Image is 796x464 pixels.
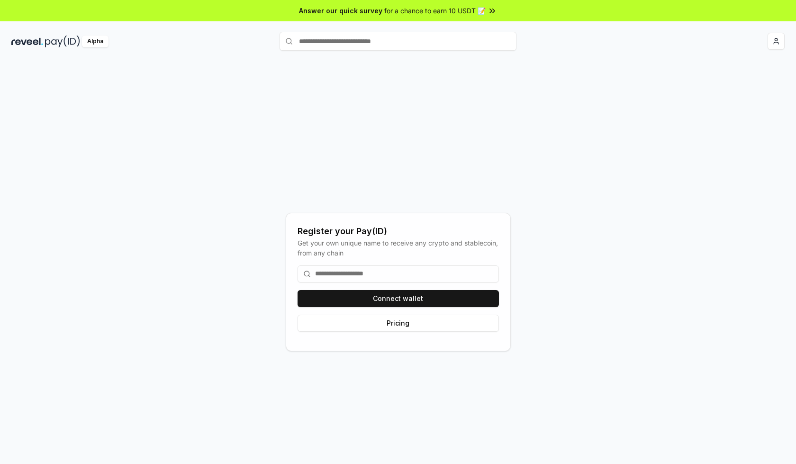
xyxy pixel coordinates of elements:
[82,36,109,47] div: Alpha
[298,315,499,332] button: Pricing
[45,36,80,47] img: pay_id
[299,6,382,16] span: Answer our quick survey
[298,238,499,258] div: Get your own unique name to receive any crypto and stablecoin, from any chain
[298,290,499,307] button: Connect wallet
[384,6,486,16] span: for a chance to earn 10 USDT 📝
[11,36,43,47] img: reveel_dark
[298,225,499,238] div: Register your Pay(ID)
